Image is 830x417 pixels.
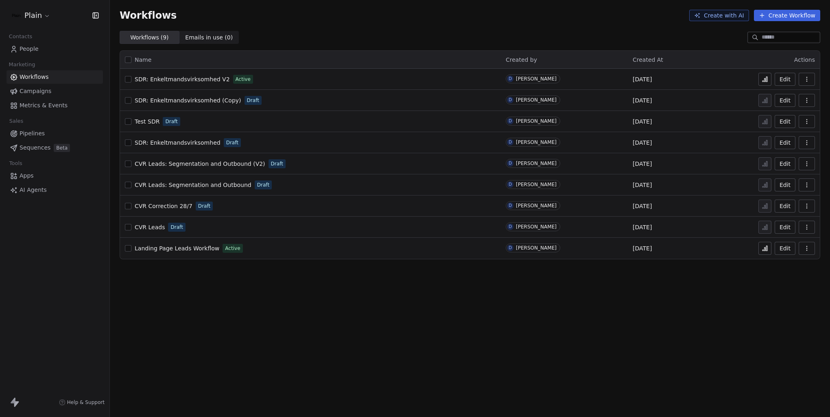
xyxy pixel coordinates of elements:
button: Create with AI [689,10,749,21]
span: Apps [20,172,34,180]
div: D [509,224,512,230]
a: SDR: Enkeltmandsvirksomhed V2 [135,75,230,83]
a: AI Agents [7,183,103,197]
a: CVR Leads [135,223,165,231]
span: [DATE] [633,202,652,210]
span: CVR Leads: Segmentation and Outbound (V2) [135,161,265,167]
a: SDR: Enkeltmandsvirksomhed [135,139,221,147]
button: Plain [10,9,52,22]
span: Draft [198,202,210,210]
div: [PERSON_NAME] [516,245,557,251]
a: Pipelines [7,127,103,140]
span: Actions [794,56,815,63]
span: Beta [54,144,70,152]
a: CVR Leads: Segmentation and Outbound [135,181,251,189]
span: CVR Correction 28/7 [135,203,192,209]
span: Marketing [5,59,39,71]
span: Active [236,76,251,83]
span: [DATE] [633,139,652,147]
div: [PERSON_NAME] [516,97,557,103]
button: Edit [775,178,795,191]
a: Help & Support [59,399,105,406]
span: People [20,45,39,53]
button: Edit [775,242,795,255]
div: D [509,202,512,209]
span: Test SDR [135,118,159,125]
div: D [509,97,512,103]
a: Landing Page Leads Workflow [135,244,219,252]
span: Draft [170,224,183,231]
a: Metrics & Events [7,99,103,112]
button: Edit [775,115,795,128]
div: [PERSON_NAME] [516,118,557,124]
span: [DATE] [633,75,652,83]
span: Workflows [20,73,49,81]
a: Workflows [7,70,103,84]
div: D [509,118,512,124]
span: Created by [506,56,537,63]
span: Name [135,56,151,64]
span: Tools [6,157,26,169]
span: Active [225,245,240,252]
span: [DATE] [633,244,652,252]
img: Plain-Logo-Tile.png [11,11,21,20]
div: [PERSON_NAME] [516,224,557,230]
span: Metrics & Events [20,101,68,110]
a: Campaigns [7,85,103,98]
div: [PERSON_NAME] [516,139,557,145]
button: Create Workflow [754,10,820,21]
a: SequencesBeta [7,141,103,154]
span: Contacts [5,30,36,43]
button: Edit [775,157,795,170]
span: AI Agents [20,186,47,194]
span: Help & Support [67,399,105,406]
span: Sales [6,115,27,127]
span: Draft [165,118,177,125]
a: Test SDR [135,117,159,126]
span: CVR Leads: Segmentation and Outbound [135,182,251,188]
a: People [7,42,103,56]
a: CVR Correction 28/7 [135,202,192,210]
div: [PERSON_NAME] [516,182,557,187]
span: [DATE] [633,96,652,104]
button: Edit [775,73,795,86]
span: Plain [24,10,42,21]
span: Created At [633,56,663,63]
a: CVR Leads: Segmentation and Outbound (V2) [135,160,265,168]
button: Edit [775,200,795,213]
div: [PERSON_NAME] [516,203,557,208]
span: Draft [247,97,259,104]
a: SDR: Enkeltmandsvirksomhed (Copy) [135,96,241,104]
span: Draft [226,139,238,146]
div: D [509,76,512,82]
button: Edit [775,94,795,107]
span: Pipelines [20,129,45,138]
span: SDR: Enkeltmandsvirksomhed [135,139,221,146]
span: Sequences [20,143,50,152]
button: Edit [775,221,795,234]
span: Campaigns [20,87,51,96]
div: D [509,139,512,146]
span: [DATE] [633,160,652,168]
div: D [509,181,512,188]
div: D [509,245,512,251]
span: CVR Leads [135,224,165,230]
span: Draft [257,181,269,189]
span: Workflows [120,10,177,21]
span: Landing Page Leads Workflow [135,245,219,252]
span: [DATE] [633,117,652,126]
button: Edit [775,136,795,149]
span: Draft [271,160,283,167]
div: D [509,160,512,167]
span: [DATE] [633,223,652,231]
span: Emails in use ( 0 ) [185,33,233,42]
span: [DATE] [633,181,652,189]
